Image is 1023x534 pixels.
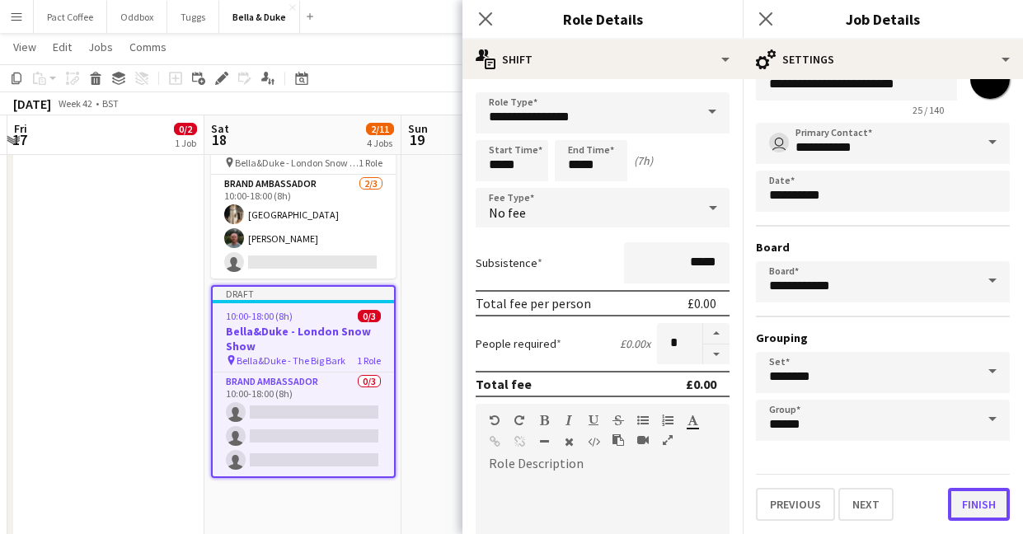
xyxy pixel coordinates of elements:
[588,435,599,448] button: HTML Code
[476,336,561,351] label: People required
[237,354,345,367] span: Bella&Duke - The Big Bark
[366,123,394,135] span: 2/11
[211,121,229,136] span: Sat
[489,414,500,427] button: Undo
[687,414,698,427] button: Text Color
[489,204,526,221] span: No fee
[13,40,36,54] span: View
[662,433,673,447] button: Fullscreen
[174,123,197,135] span: 0/2
[226,310,293,322] span: 10:00-18:00 (8h)
[899,104,957,116] span: 25 / 140
[756,330,1010,345] h3: Grouping
[129,40,167,54] span: Comms
[743,8,1023,30] h3: Job Details
[637,414,649,427] button: Unordered List
[235,157,359,169] span: Bella&Duke - London Snow Show
[46,36,78,58] a: Edit
[175,137,196,149] div: 1 Job
[211,175,396,279] app-card-role: Brand Ambassador2/310:00-18:00 (8h)[GEOGRAPHIC_DATA][PERSON_NAME]
[756,240,1010,255] h3: Board
[637,433,649,447] button: Insert video
[948,488,1010,521] button: Finish
[34,1,107,33] button: Pact Coffee
[612,433,624,447] button: Paste as plain text
[687,295,716,311] div: £0.00
[107,1,167,33] button: Oddbox
[476,295,591,311] div: Total fee per person
[703,323,730,344] button: Increase
[358,310,381,322] span: 0/3
[53,40,72,54] span: Edit
[167,1,219,33] button: Tuggs
[209,130,229,149] span: 18
[123,36,173,58] a: Comms
[686,376,716,392] div: £0.00
[102,97,119,110] div: BST
[662,414,673,427] button: Ordered List
[357,354,381,367] span: 1 Role
[88,40,113,54] span: Jobs
[13,96,51,112] div: [DATE]
[213,372,394,476] app-card-role: Brand Ambassador0/310:00-18:00 (8h)
[211,285,396,478] app-job-card: Draft10:00-18:00 (8h)0/3Bella&Duke - London Snow Show Bella&Duke - The Big Bark1 RoleBrand Ambass...
[620,336,650,351] div: £0.00 x
[213,287,394,300] div: Draft
[756,488,835,521] button: Previous
[538,435,550,448] button: Horizontal Line
[408,121,428,136] span: Sun
[54,97,96,110] span: Week 42
[514,414,525,427] button: Redo
[211,102,396,279] app-job-card: 10:00-18:00 (8h)2/3Bella&Duke - London Snow Show Bella&Duke - London Snow Show1 RoleBrand Ambassa...
[563,435,575,448] button: Clear Formatting
[7,36,43,58] a: View
[462,40,743,79] div: Shift
[588,414,599,427] button: Underline
[563,414,575,427] button: Italic
[612,414,624,427] button: Strikethrough
[359,157,382,169] span: 1 Role
[538,414,550,427] button: Bold
[213,324,394,354] h3: Bella&Duke - London Snow Show
[743,40,1023,79] div: Settings
[476,376,532,392] div: Total fee
[14,121,27,136] span: Fri
[219,1,300,33] button: Bella & Duke
[82,36,120,58] a: Jobs
[634,153,653,168] div: (7h)
[838,488,894,521] button: Next
[476,255,542,270] label: Subsistence
[703,344,730,365] button: Decrease
[406,130,428,149] span: 19
[462,8,743,30] h3: Role Details
[367,137,393,149] div: 4 Jobs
